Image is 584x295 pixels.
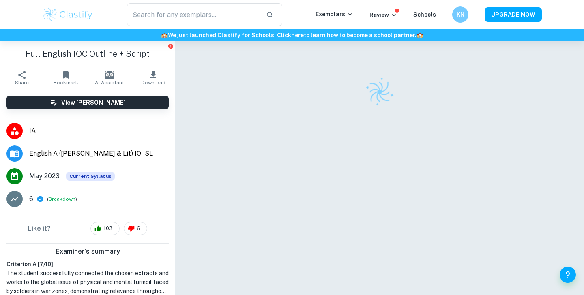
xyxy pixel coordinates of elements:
[105,71,114,79] img: AI Assistant
[131,66,175,89] button: Download
[2,31,582,40] h6: We just launched Clastify for Schools. Click to learn how to become a school partner.
[360,73,399,112] img: Clastify logo
[161,32,168,38] span: 🏫
[6,96,169,109] button: View [PERSON_NAME]
[124,222,147,235] div: 6
[88,66,131,89] button: AI Assistant
[66,172,115,181] div: This exemplar is based on the current syllabus. Feel free to refer to it for inspiration/ideas wh...
[49,195,75,203] button: Breakdown
[413,11,436,18] a: Schools
[42,6,94,23] img: Clastify logo
[15,80,29,86] span: Share
[95,80,124,86] span: AI Assistant
[28,224,51,233] h6: Like it?
[54,80,78,86] span: Bookmark
[29,194,33,204] p: 6
[61,98,126,107] h6: View [PERSON_NAME]
[6,48,169,60] h1: Full English IOC Outline + Script
[66,172,115,181] span: Current Syllabus
[90,222,120,235] div: 103
[6,260,169,269] h6: Criterion A [ 7 / 10 ]:
[417,32,423,38] span: 🏫
[3,247,172,257] h6: Examiner's summary
[456,10,465,19] h6: KN
[560,267,576,283] button: Help and Feedback
[29,126,169,136] span: IA
[29,171,60,181] span: May 2023
[142,80,165,86] span: Download
[99,224,117,233] span: 103
[132,224,145,233] span: 6
[127,3,260,26] input: Search for any exemplars...
[44,66,88,89] button: Bookmark
[167,43,174,49] button: Report issue
[369,11,397,19] p: Review
[452,6,468,23] button: KN
[485,7,542,22] button: UPGRADE NOW
[47,195,77,203] span: ( )
[29,149,169,158] span: English A ([PERSON_NAME] & Lit) IO - SL
[291,32,304,38] a: here
[316,10,353,19] p: Exemplars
